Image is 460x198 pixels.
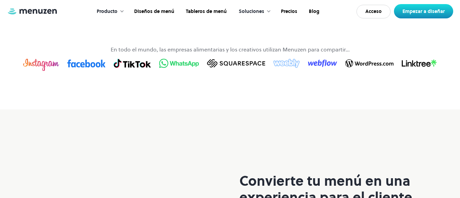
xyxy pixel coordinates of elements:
[90,1,128,22] div: Producto
[309,8,319,15] font: Blog
[302,1,324,22] a: Blog
[179,1,232,22] a: Tableros de menú
[274,1,302,22] a: Precios
[356,5,391,18] a: Acceso
[402,8,445,15] font: Empezar a diseñar
[134,8,174,15] font: Diseños de menú
[97,8,117,15] font: Producto
[232,1,274,22] div: Soluciones
[365,8,382,15] font: Acceso
[128,1,179,22] a: Diseños de menú
[394,4,453,18] a: Empezar a diseñar
[281,8,297,15] font: Precios
[239,8,264,15] font: Soluciones
[186,8,227,15] font: Tableros de menú
[111,46,350,53] font: En todo el mundo, las empresas alimentarias y los creativos utilizan Menuzen para compartir...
